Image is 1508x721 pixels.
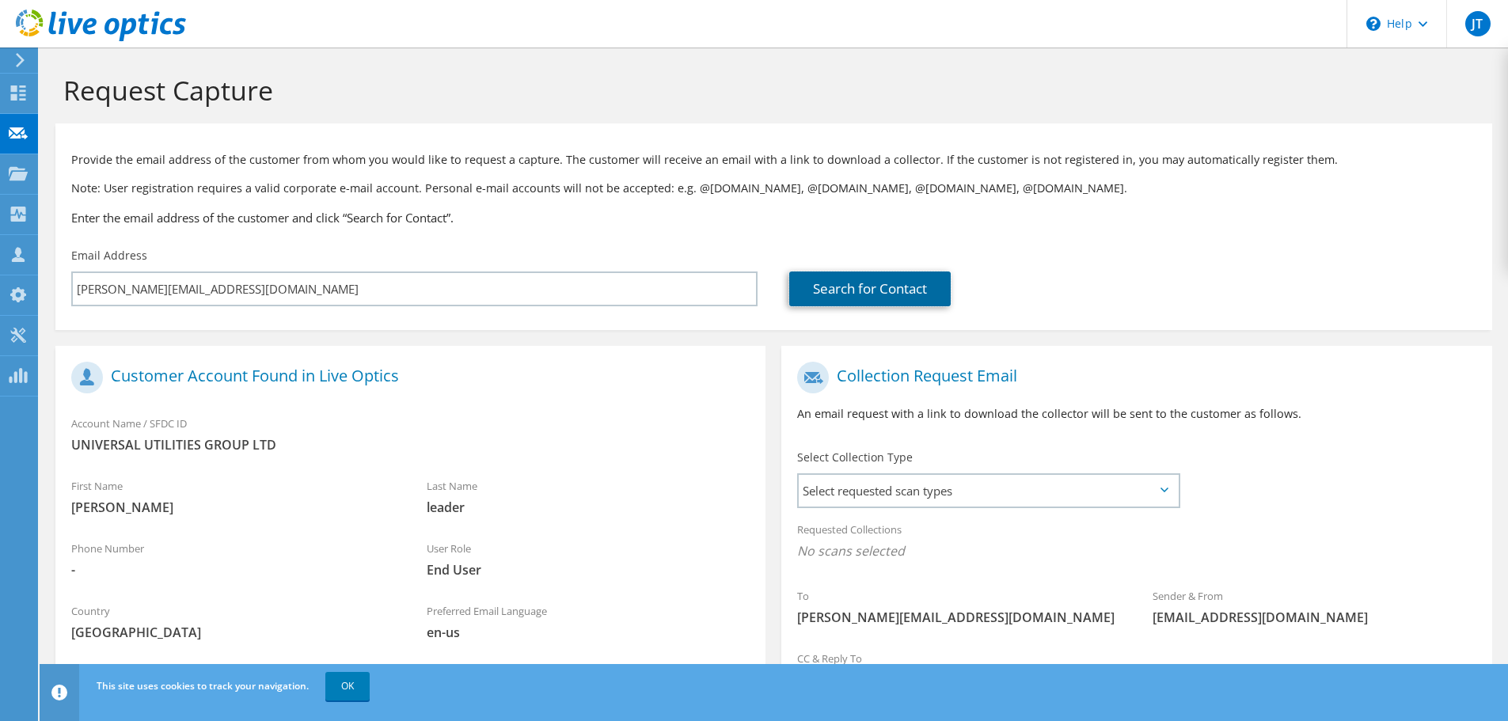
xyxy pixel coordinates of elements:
div: Last Name [411,469,766,524]
p: Note: User registration requires a valid corporate e-mail account. Personal e-mail accounts will ... [71,180,1476,197]
span: JT [1465,11,1491,36]
div: Sender & From [1137,579,1492,634]
a: Search for Contact [789,271,951,306]
span: leader [427,499,750,516]
label: Select Collection Type [797,450,913,465]
span: End User [427,561,750,579]
div: CC & Reply To [781,642,1491,696]
div: Preferred Email Language [411,594,766,649]
span: [GEOGRAPHIC_DATA] [71,624,395,641]
h1: Customer Account Found in Live Optics [71,362,742,393]
span: Select requested scan types [799,475,1178,507]
div: Country [55,594,411,649]
span: This site uses cookies to track your navigation. [97,679,309,693]
svg: \n [1366,17,1381,31]
span: [EMAIL_ADDRESS][DOMAIN_NAME] [1153,609,1476,626]
span: UNIVERSAL UTILITIES GROUP LTD [71,436,750,453]
div: To [781,579,1137,634]
span: [PERSON_NAME][EMAIL_ADDRESS][DOMAIN_NAME] [797,609,1121,626]
span: - [71,561,395,579]
span: No scans selected [797,542,1476,560]
p: Provide the email address of the customer from whom you would like to request a capture. The cust... [71,151,1476,169]
label: Email Address [71,248,147,264]
div: Phone Number [55,532,411,586]
h3: Enter the email address of the customer and click “Search for Contact”. [71,209,1476,226]
div: User Role [411,532,766,586]
div: First Name [55,469,411,524]
a: OK [325,672,370,700]
p: An email request with a link to download the collector will be sent to the customer as follows. [797,405,1476,423]
div: Requested Collections [781,513,1491,571]
span: en-us [427,624,750,641]
div: Account Name / SFDC ID [55,407,765,461]
h1: Collection Request Email [797,362,1468,393]
span: [PERSON_NAME] [71,499,395,516]
h1: Request Capture [63,74,1476,107]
